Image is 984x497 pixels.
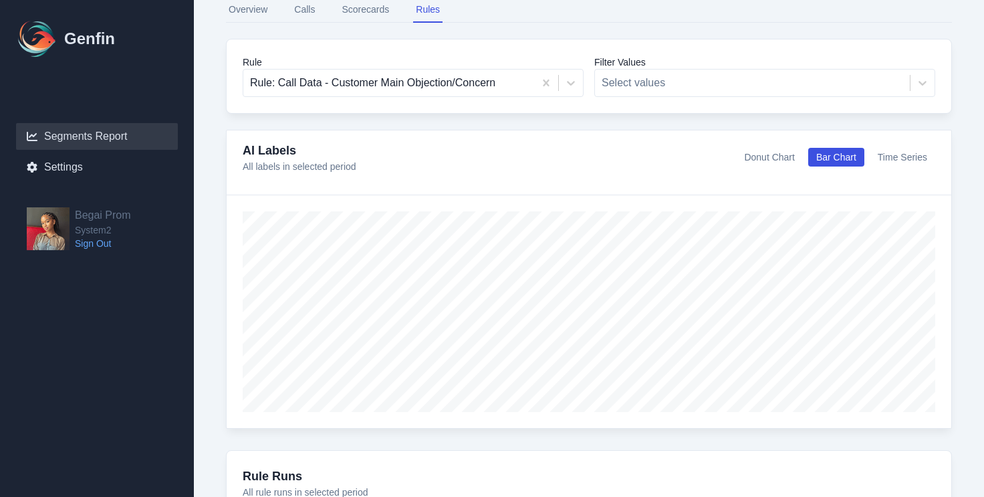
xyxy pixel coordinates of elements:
label: Rule [243,56,584,69]
a: Sign Out [75,237,131,250]
h4: AI Labels [243,141,356,160]
h1: Genfin [64,28,115,49]
button: Bar Chart [808,148,864,167]
button: Time Series [870,148,935,167]
a: Segments Report [16,123,178,150]
label: Filter Values [594,56,935,69]
p: All labels in selected period [243,160,356,173]
span: System2 [75,223,131,237]
h3: Rule Runs [243,467,935,486]
a: Settings [16,154,178,181]
h2: Begai Prom [75,207,131,223]
img: Begai Prom [27,207,70,250]
button: Donut Chart [736,148,802,167]
img: Logo [16,17,59,60]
